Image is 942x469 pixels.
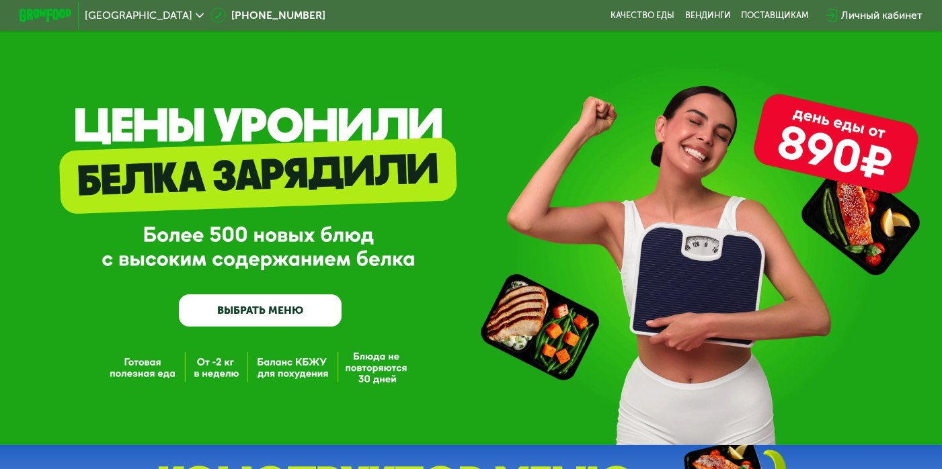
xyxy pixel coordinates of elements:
div: Личный кабинет [841,7,923,23]
span: [GEOGRAPHIC_DATA] [85,10,192,21]
div: поставщикам [741,10,809,21]
a: Качество еды [611,10,674,21]
a: Вендинги [685,10,731,21]
a: [PHONE_NUMBER] [210,7,325,23]
a: ВЫБРАТЬ МЕНЮ [179,294,342,327]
